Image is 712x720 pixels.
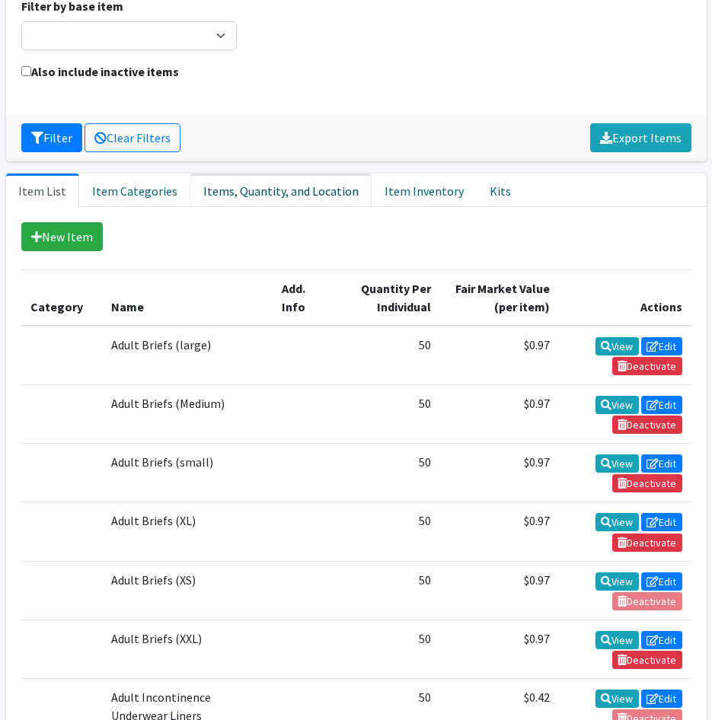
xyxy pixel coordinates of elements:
a: Items, Quantity, and Location [190,174,372,207]
a: Edit [641,513,682,531]
a: Item Categories [79,174,190,207]
td: Adult Briefs (Medium) [102,384,273,443]
a: Edit [641,572,682,591]
td: $0.97 [440,561,559,620]
a: Edit [641,396,682,414]
th: Name [102,269,273,326]
a: Edit [641,690,682,708]
a: Item List [6,174,79,207]
td: 50 [328,502,439,561]
a: Edit [641,631,682,649]
td: $0.97 [440,326,559,385]
td: 50 [328,620,439,678]
td: $0.97 [440,384,559,443]
a: Clear Filters [85,123,180,152]
a: Edit [641,454,682,473]
a: Kits [477,174,524,207]
a: View [595,337,639,355]
th: Category [21,269,103,326]
th: Add. Info [273,269,328,326]
td: $0.97 [440,620,559,678]
a: Deactivate [612,474,682,492]
a: New Item [21,222,103,251]
td: Adult Briefs (large) [102,326,273,385]
td: $0.97 [440,502,559,561]
a: View [595,396,639,414]
th: Fair Market Value (per item) [440,269,559,326]
th: Actions [559,269,691,326]
a: Item Inventory [372,174,477,207]
input: Also include inactive items [21,66,31,76]
th: Quantity Per Individual [328,269,439,326]
td: Adult Briefs (XXL) [102,620,273,678]
td: 50 [328,444,439,502]
td: $0.97 [440,444,559,502]
a: Deactivate [612,416,682,434]
a: Edit [641,337,682,355]
a: Deactivate [612,651,682,669]
a: Deactivate [612,357,682,375]
a: View [595,513,639,531]
a: View [595,631,639,649]
td: Adult Briefs (XL) [102,502,273,561]
a: View [595,454,639,473]
td: 50 [328,561,439,620]
button: Filter [21,123,82,152]
a: Export Items [590,123,691,152]
td: 50 [328,384,439,443]
a: View [595,690,639,708]
a: View [595,572,639,591]
td: Adult Briefs (XS) [102,561,273,620]
a: Deactivate [612,534,682,552]
td: Adult Briefs (small) [102,444,273,502]
td: 50 [328,326,439,385]
label: Also include inactive items [21,62,179,81]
